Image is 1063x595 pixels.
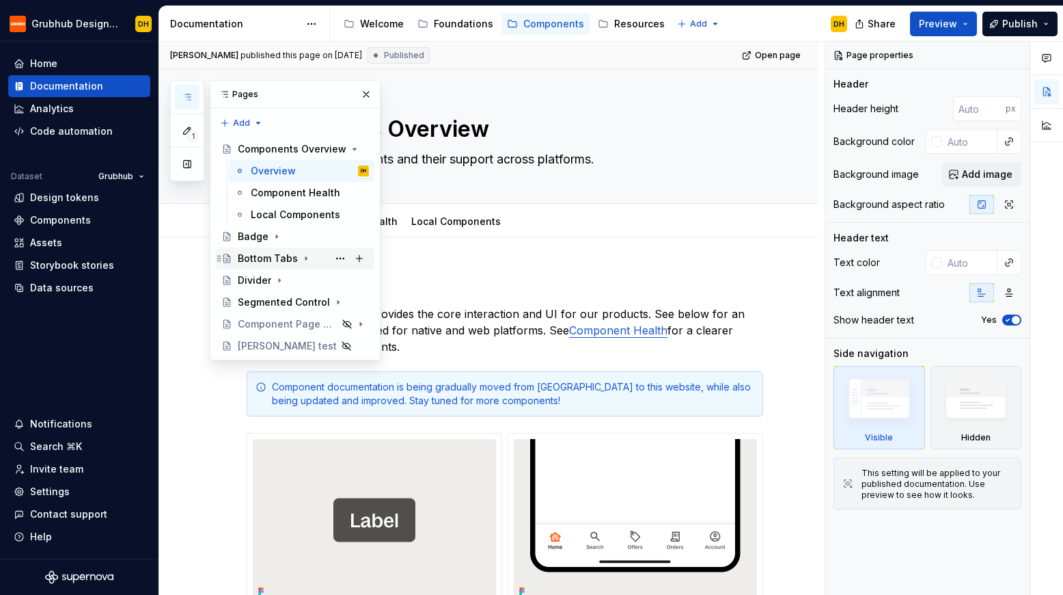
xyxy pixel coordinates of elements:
[833,256,880,269] div: Text color
[238,317,337,331] div: Component Page Stub [Duplicate!]
[251,186,340,200] div: Component Health
[412,13,499,35] a: Foundations
[170,17,299,31] div: Documentation
[833,313,914,327] div: Show header text
[406,207,506,235] div: Local Components
[833,168,919,181] div: Background image
[229,182,374,204] a: Component Health
[8,232,150,254] a: Assets
[360,17,404,31] div: Welcome
[229,160,374,182] a: OverviewDH
[8,120,150,142] a: Code automation
[30,417,92,431] div: Notifications
[8,277,150,299] a: Data sources
[673,14,724,34] button: Add
[30,124,113,138] div: Code automation
[216,291,374,313] a: Segmented Control
[434,17,493,31] div: Foundations
[238,274,271,287] div: Divider
[30,485,70,499] div: Settings
[865,432,893,443] div: Visible
[30,259,114,272] div: Storybook stories
[8,436,150,458] button: Search ⌘K
[247,270,763,295] h1: Overview
[30,281,94,295] div: Data sources
[229,204,374,226] a: Local Components
[238,142,346,156] div: Components Overview
[833,366,925,449] div: Visible
[338,10,670,38] div: Page tree
[240,50,362,61] div: published this page on [DATE]
[8,209,150,231] a: Components
[30,57,57,70] div: Home
[361,164,366,178] div: DH
[910,12,977,36] button: Preview
[30,213,91,227] div: Components
[244,113,760,146] textarea: Components Overview
[8,254,150,276] a: Storybook stories
[30,79,103,93] div: Documentation
[338,13,409,35] a: Welcome
[8,481,150,503] a: Settings
[833,347,909,360] div: Side navigation
[930,366,1022,449] div: Hidden
[833,135,915,148] div: Background color
[384,50,424,61] span: Published
[10,16,26,32] img: 4e8d6f31-f5cf-47b4-89aa-e4dec1dc0822.png
[238,295,330,309] div: Segmented Control
[251,208,340,222] div: Local Components
[30,530,52,544] div: Help
[216,226,374,248] a: Badge
[614,17,665,31] div: Resources
[942,162,1021,187] button: Add image
[216,114,267,133] button: Add
[216,138,374,160] a: Components Overview
[942,250,997,275] input: Auto
[8,53,150,75] a: Home
[919,17,957,31] span: Preview
[961,432,991,443] div: Hidden
[11,171,42,182] div: Dataset
[833,286,900,300] div: Text alignment
[962,168,1012,181] span: Add image
[216,269,374,291] a: Divider
[592,13,670,35] a: Resources
[45,570,113,584] a: Supernova Logo
[244,148,760,170] textarea: A look at our components and their support across platforms.
[216,313,374,335] a: Component Page Stub [Duplicate!]
[92,167,150,186] button: Grubhub
[216,138,374,357] div: Page tree
[833,102,898,116] div: Header height
[30,191,99,204] div: Design tokens
[272,380,754,408] div: Component documentation is being gradually moved from [GEOGRAPHIC_DATA] to this website, while al...
[411,215,501,227] a: Local Components
[982,12,1058,36] button: Publish
[861,468,1012,501] div: This setting will be applied to your published documentation. Use preview to see how it looks.
[238,230,268,243] div: Badge
[238,252,298,265] div: Bottom Tabs
[868,17,896,31] span: Share
[30,462,83,476] div: Invite team
[98,171,133,182] span: Grubhub
[690,18,707,29] span: Add
[8,98,150,120] a: Analytics
[833,77,868,91] div: Header
[738,46,807,65] a: Open page
[833,18,844,29] div: DH
[8,526,150,548] button: Help
[30,102,74,116] div: Analytics
[251,164,296,178] div: Overview
[8,413,150,435] button: Notifications
[31,17,119,31] div: Grubhub Design System
[233,118,250,129] span: Add
[833,231,889,245] div: Header text
[30,440,82,453] div: Search ⌘K
[170,50,238,61] span: [PERSON_NAME]
[8,503,150,525] button: Contact support
[210,81,380,108] div: Pages
[216,335,374,357] a: [PERSON_NAME] test
[216,248,374,269] a: Bottom Tabs
[833,198,945,211] div: Background aspect ratio
[569,323,667,337] a: Component Health
[138,18,149,29] div: DH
